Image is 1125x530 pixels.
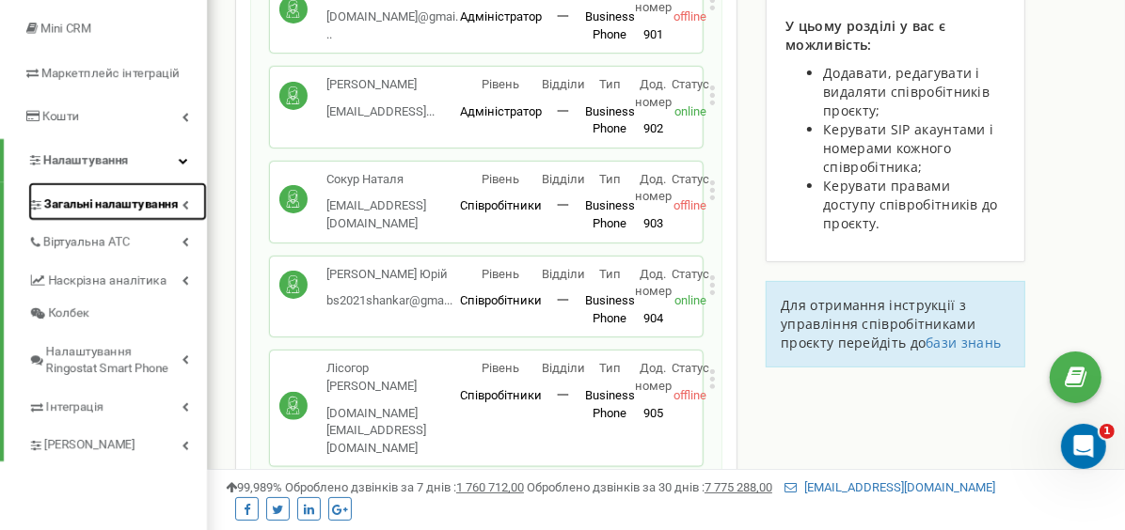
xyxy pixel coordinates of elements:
p: Лісогор [PERSON_NAME] [326,360,460,395]
span: Business Phone [585,388,635,420]
span: Колбек [48,304,89,322]
span: Відділи [542,172,585,186]
span: Адміністратор [460,104,542,118]
span: Статус [672,77,709,91]
span: bs2021shankar@gma... [326,293,452,307]
span: Статус [672,172,709,186]
span: Дод. номер [635,77,672,109]
span: Статус [672,267,709,281]
span: Рівень [483,267,520,281]
u: 7 775 288,00 [705,480,772,494]
span: Рівень [483,361,520,375]
iframe: Intercom live chat [1061,424,1106,469]
span: 一 [558,293,570,307]
span: Адміністратор [460,9,542,23]
span: Тип [599,172,621,186]
a: Наскрізна аналітика [28,259,207,298]
span: Налаштування [43,153,128,167]
p: Сокур Наталя [326,171,460,189]
span: Відділи [542,267,585,281]
p: [PERSON_NAME] Юрій [326,266,452,284]
span: Співробітники [460,388,542,402]
a: Налаштування Ringostat Smart Phone [28,330,207,385]
span: [EMAIL_ADDRESS]... [326,104,435,118]
span: Рівень [483,77,520,91]
p: [DOMAIN_NAME][EMAIL_ADDRESS][DOMAIN_NAME] [326,405,460,458]
span: 一 [558,388,570,402]
span: Рівень [483,172,520,186]
p: 901 [635,26,672,44]
a: Налаштування [4,139,207,183]
span: Налаштування Ringostat Smart Phone [46,343,182,378]
a: Віртуальна АТС [28,221,207,259]
a: бази знань [926,334,1001,351]
span: Наскрізна аналітика [48,273,166,290]
span: Business Phone [585,293,635,325]
span: online [674,104,706,118]
span: Тип [599,361,621,375]
span: У цьому розділі у вас є можливість: [785,17,945,54]
span: Business Phone [585,198,635,230]
span: Співробітники [460,293,542,307]
a: [PERSON_NAME] [28,423,207,461]
span: 一 [558,9,570,23]
p: 903 [635,215,672,233]
a: Інтеграція [28,385,207,424]
span: offline [674,388,707,402]
span: Маркетплейс інтеграцій [41,66,180,80]
p: 905 [635,405,672,423]
span: Оброблено дзвінків за 7 днів : [285,480,524,494]
span: 99,989% [226,480,282,494]
span: offline [674,198,707,212]
span: Додавати, редагувати і видаляти співробітників проєкту; [823,64,990,119]
span: Керувати SIP акаунтами і номерами кожного співробітника; [823,120,993,176]
a: [EMAIL_ADDRESS][DOMAIN_NAME] [784,480,995,494]
span: [DOMAIN_NAME]@gmai... [326,9,458,41]
span: 一 [558,104,570,118]
span: Відділи [542,361,585,375]
span: [PERSON_NAME] [44,436,135,454]
p: 904 [635,310,672,328]
p: [PERSON_NAME] [326,76,435,94]
span: online [674,293,706,307]
span: offline [674,9,707,23]
a: Загальні налаштування [28,182,207,221]
span: Оброблено дзвінків за 30 днів : [527,480,772,494]
span: Дод. номер [635,361,672,393]
span: Business Phone [585,9,635,41]
span: Співробітники [460,198,542,212]
span: Відділи [542,77,585,91]
span: Mini CRM [40,22,91,36]
span: Тип [599,267,621,281]
span: Дод. номер [635,172,672,204]
span: Керувати правами доступу співробітників до проєкту. [823,177,998,232]
span: Кошти [42,109,80,123]
span: Business Phone [585,104,635,136]
span: Дод. номер [635,267,672,299]
span: 一 [558,198,570,212]
span: Інтеграція [46,398,103,416]
u: 1 760 712,00 [456,480,524,494]
span: Статус [672,361,709,375]
span: Віртуальна АТС [43,234,130,252]
span: 1 [1100,424,1115,439]
a: Колбек [28,297,207,330]
span: Загальні налаштування [44,195,178,213]
span: Для отримання інструкції з управління співробітниками проєкту перейдіть до [781,296,975,351]
p: [EMAIL_ADDRESS][DOMAIN_NAME] [326,197,460,232]
span: Тип [599,77,621,91]
p: 902 [635,120,672,138]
